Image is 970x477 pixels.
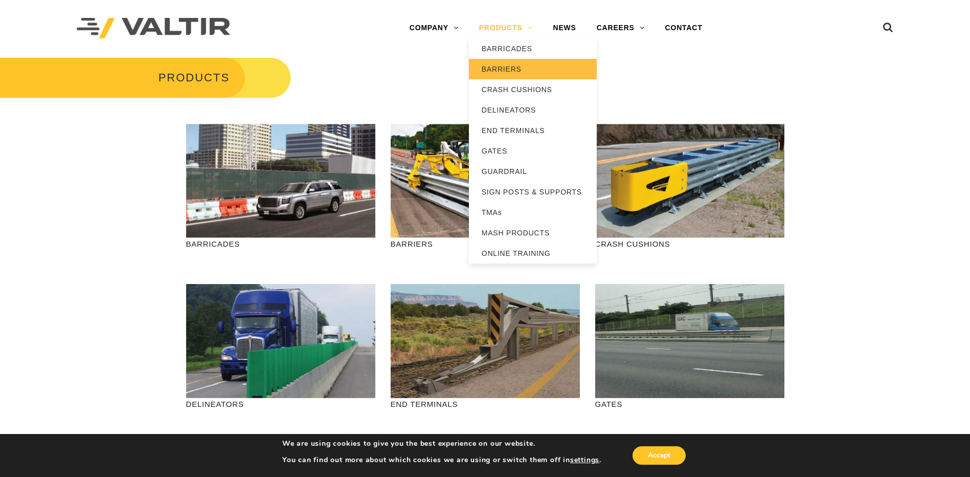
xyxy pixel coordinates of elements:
p: END TERMINALS [391,398,580,410]
a: PRODUCTS [469,18,543,38]
p: DELINEATORS [186,398,375,410]
a: CAREERS [586,18,655,38]
button: Accept [633,446,686,465]
p: CRASH CUSHIONS [595,238,784,250]
a: CONTACT [655,18,713,38]
p: We are using cookies to give you the best experience on our website. [282,439,601,448]
p: BARRIERS [391,238,580,250]
img: Valtir [77,18,230,39]
a: GUARDRAIL [469,161,597,182]
a: COMPANY [399,18,469,38]
p: BARRICADES [186,238,375,250]
p: You can find out more about which cookies we are using or switch them off in . [282,456,601,465]
button: settings [570,456,599,465]
a: BARRIERS [469,59,597,79]
a: SIGN POSTS & SUPPORTS [469,182,597,202]
a: MASH PRODUCTS [469,223,597,243]
a: GATES [469,141,597,161]
a: NEWS [543,18,586,38]
a: BARRICADES [469,38,597,59]
a: ONLINE TRAINING [469,243,597,264]
a: TMAs [469,202,597,223]
a: DELINEATORS [469,100,597,120]
a: CRASH CUSHIONS [469,79,597,100]
p: GATES [595,398,784,410]
a: END TERMINALS [469,120,597,141]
